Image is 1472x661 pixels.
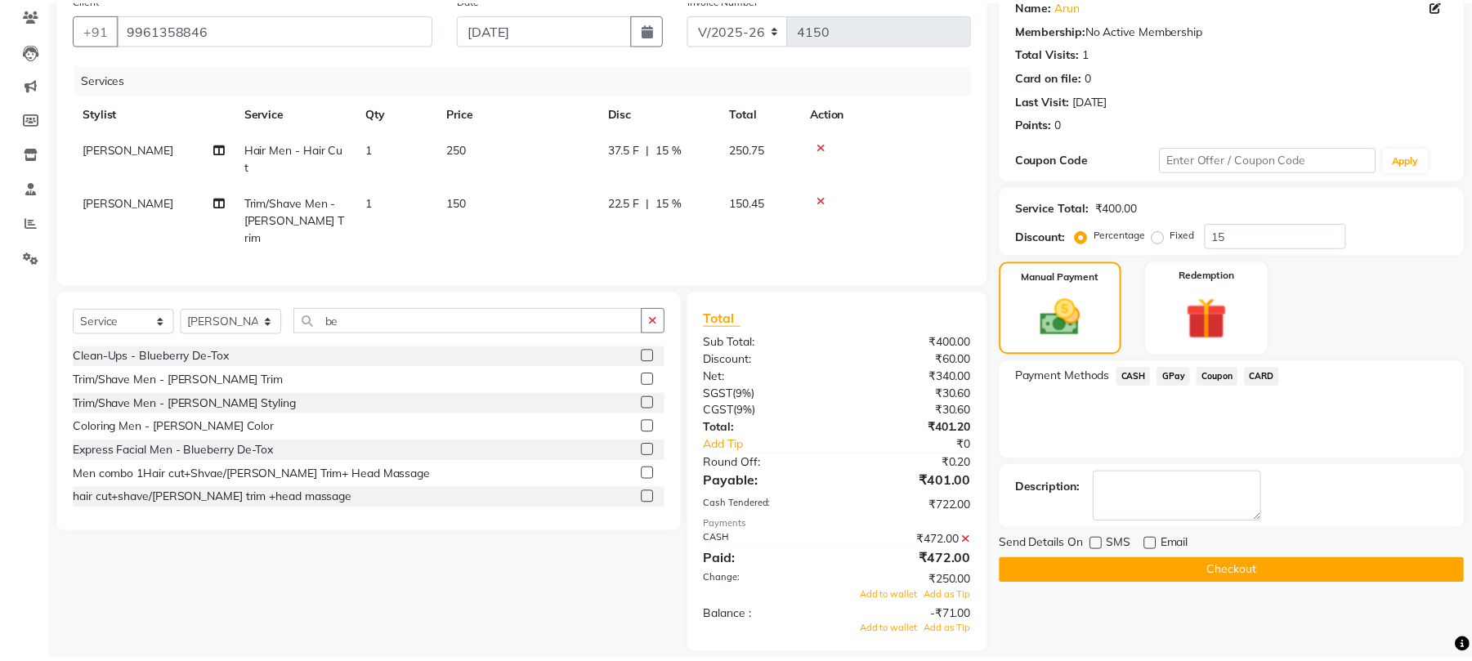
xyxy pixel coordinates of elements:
[846,574,993,591] div: ₹250.00
[870,626,928,637] span: Add to wallet
[934,592,982,603] span: Add as Tip
[1119,536,1143,556] span: SMS
[451,141,471,156] span: 250
[846,403,993,420] div: ₹30.60
[745,404,760,418] span: 9%
[663,194,689,212] span: 15 %
[653,141,656,158] span: |
[846,334,993,351] div: ₹400.00
[699,334,846,351] div: Sub Total:
[1258,368,1293,386] span: CARD
[699,551,846,570] div: Paid:
[1027,115,1063,132] div: Points:
[846,533,993,550] div: ₹472.00
[699,368,846,386] div: Net:
[727,94,809,131] th: Total
[1027,92,1081,109] div: Last Visit:
[846,351,993,368] div: ₹60.00
[1172,146,1391,172] input: Enter Offer / Coupon Code
[1107,199,1150,217] div: ₹400.00
[699,608,846,625] div: Balance :
[441,94,605,131] th: Price
[1010,536,1095,556] span: Send Details On
[653,194,656,212] span: |
[1027,44,1091,61] div: Total Visits:
[846,420,993,437] div: ₹401.20
[605,94,727,131] th: Disc
[737,195,772,210] span: 150.45
[1067,115,1073,132] div: 0
[711,310,749,327] span: Total
[118,13,437,44] input: Search by Name/Mobile/Email/Code
[74,443,276,460] div: Express Facial Men - Blueberry De-Tox
[1094,44,1101,61] div: 1
[1027,199,1101,217] div: Service Total:
[809,94,982,131] th: Action
[615,194,647,212] span: 22.5 F
[74,419,277,436] div: Coloring Men - [PERSON_NAME] Color
[237,94,360,131] th: Service
[74,372,286,389] div: Trim/Shave Men - [PERSON_NAME] Trim
[83,195,175,210] span: [PERSON_NAME]
[1027,480,1092,498] div: Description:
[1039,294,1104,341] img: _cash.svg
[870,437,993,454] div: ₹0
[1032,270,1111,284] label: Manual Payment
[699,574,846,591] div: Change:
[711,519,982,533] div: Payments
[934,626,982,637] span: Add as Tip
[846,386,993,403] div: ₹30.60
[1210,368,1251,386] span: Coupon
[74,395,299,413] div: Trim/Shave Men - [PERSON_NAME] Styling
[699,498,846,516] div: Cash Tendered:
[846,368,993,386] div: ₹340.00
[1183,227,1208,242] label: Fixed
[846,498,993,516] div: ₹722.00
[451,195,471,210] span: 150
[247,141,347,173] span: Hair Men - Hair Cut
[846,551,993,570] div: ₹472.00
[846,608,993,625] div: -₹71.00
[744,387,759,400] span: 9%
[846,472,993,492] div: ₹401.00
[711,404,741,418] span: CGST
[699,386,846,403] div: ( )
[615,141,647,158] span: 37.5 F
[1027,20,1098,38] div: Membership:
[1186,293,1254,345] img: _gift.svg
[1027,150,1172,167] div: Coupon Code
[369,141,376,156] span: 1
[699,437,870,454] a: Add Tip
[75,64,994,94] div: Services
[699,455,846,472] div: Round Off:
[74,94,237,131] th: Stylist
[699,533,846,550] div: CASH
[1106,227,1158,242] label: Percentage
[699,351,846,368] div: Discount:
[247,195,348,244] span: Trim/Shave Men - [PERSON_NAME] Trim
[1097,68,1103,85] div: 0
[83,141,175,156] span: [PERSON_NAME]
[737,141,772,156] span: 250.75
[1174,536,1201,556] span: Email
[870,592,928,603] span: Add to wallet
[369,195,376,210] span: 1
[1192,268,1248,283] label: Redemption
[360,94,441,131] th: Qty
[297,308,649,333] input: Search or Scan
[699,420,846,437] div: Total:
[1398,147,1444,172] button: Apply
[1027,20,1464,38] div: No Active Membership
[1129,368,1164,386] span: CASH
[74,348,231,365] div: Clean-Ups - Blueberry De-Tox
[1027,368,1122,385] span: Payment Methods
[699,472,846,492] div: Payable:
[1085,92,1120,109] div: [DATE]
[846,455,993,472] div: ₹0.20
[711,386,740,401] span: SGST
[699,403,846,420] div: ( )
[1027,68,1094,85] div: Card on file:
[663,141,689,158] span: 15 %
[1027,228,1077,245] div: Discount:
[74,467,435,484] div: Men combo 1Hair cut+Shvae/[PERSON_NAME] Trim+ Head Massage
